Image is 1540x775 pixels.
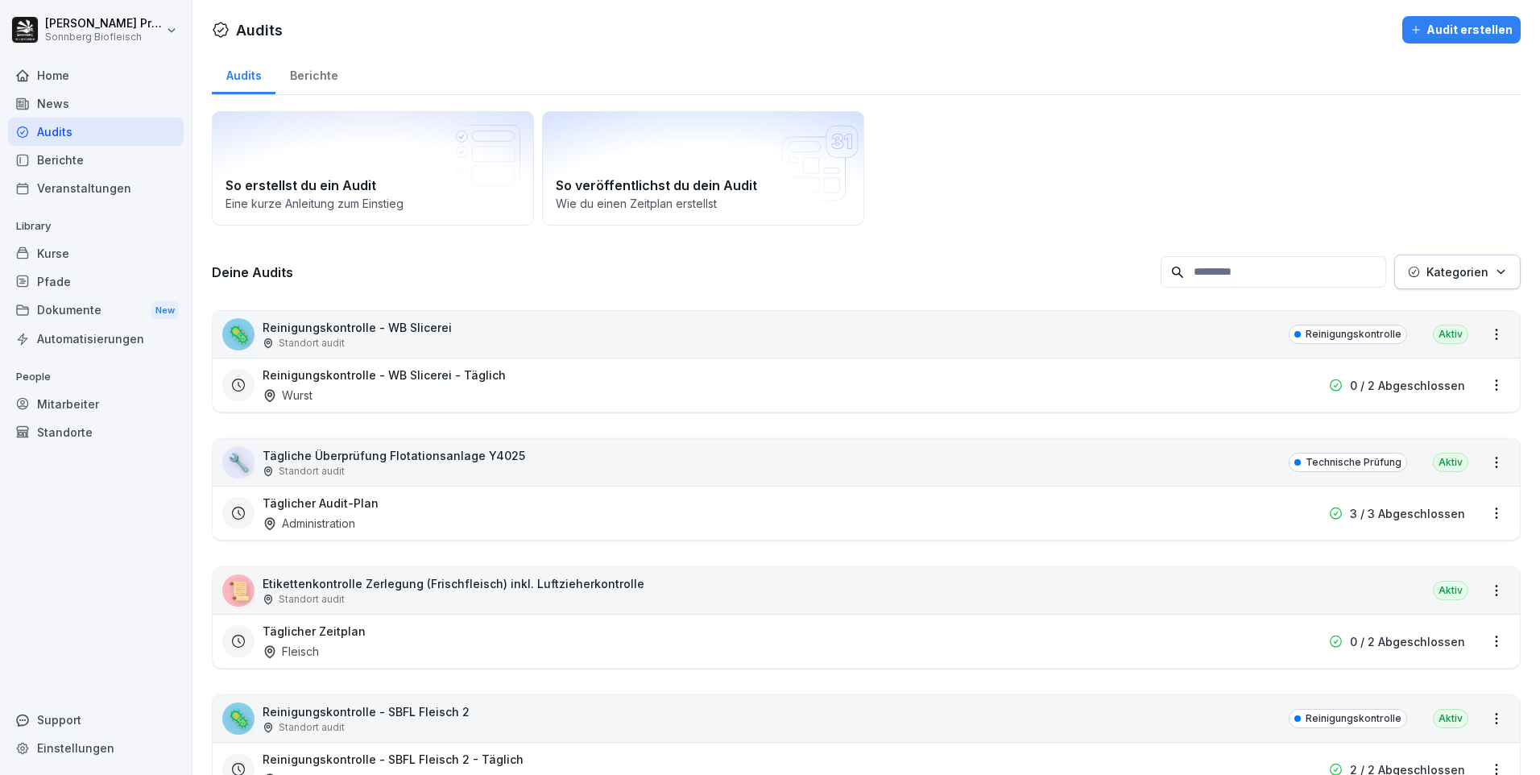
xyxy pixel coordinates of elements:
p: Wie du einen Zeitplan erstellst [556,195,851,212]
div: Administration [263,515,355,532]
div: New [151,301,179,320]
a: Pfade [8,267,184,296]
button: Audit erstellen [1402,16,1521,44]
div: Aktiv [1433,453,1468,472]
div: Audit erstellen [1410,21,1513,39]
h3: Reinigungskontrolle - SBFL Fleisch 2 - Täglich [263,751,524,768]
p: Standort audit [279,720,345,735]
h3: Täglicher Audit-Plan [263,495,379,512]
p: Reinigungskontrolle - WB Slicerei [263,319,452,336]
a: Kurse [8,239,184,267]
p: People [8,364,184,390]
a: Berichte [8,146,184,174]
p: Standort audit [279,336,345,350]
div: Aktiv [1433,325,1468,344]
p: 3 / 3 Abgeschlossen [1350,505,1465,522]
a: Standorte [8,418,184,446]
p: Reinigungskontrolle [1306,327,1401,342]
div: 🦠 [222,702,255,735]
p: [PERSON_NAME] Preßlauer [45,17,163,31]
p: Reinigungskontrolle [1306,711,1401,726]
h2: So erstellst du ein Audit [226,176,520,195]
p: 0 / 2 Abgeschlossen [1350,377,1465,394]
div: 📜 [222,574,255,607]
a: Berichte [275,53,352,94]
p: 0 / 2 Abgeschlossen [1350,633,1465,650]
h3: Täglicher Zeitplan [263,623,366,640]
p: Etikettenkontrolle Zerlegung (Frischfleisch) inkl. Luftzieherkontrolle [263,575,644,592]
a: Home [8,61,184,89]
div: Aktiv [1433,709,1468,728]
a: Audits [8,118,184,146]
a: Veranstaltungen [8,174,184,202]
div: Fleisch [263,643,319,660]
a: So veröffentlichst du dein AuditWie du einen Zeitplan erstellst [542,111,864,226]
a: Mitarbeiter [8,390,184,418]
p: Reinigungskontrolle - SBFL Fleisch 2 [263,703,470,720]
div: Support [8,706,184,734]
a: Audits [212,53,275,94]
h1: Audits [236,19,283,41]
div: Wurst [263,387,313,404]
a: Automatisierungen [8,325,184,353]
a: Einstellungen [8,734,184,762]
h2: So veröffentlichst du dein Audit [556,176,851,195]
p: Eine kurze Anleitung zum Einstieg [226,195,520,212]
h3: Reinigungskontrolle - WB Slicerei - Täglich [263,367,506,383]
p: Library [8,213,184,239]
div: 🔧 [222,446,255,479]
p: Standort audit [279,592,345,607]
p: Technische Prüfung [1306,455,1401,470]
p: Standort audit [279,464,345,479]
button: Kategorien [1394,255,1521,289]
p: Tägliche Überprüfung Flotationsanlage Y4025 [263,447,525,464]
a: So erstellst du ein AuditEine kurze Anleitung zum Einstieg [212,111,534,226]
div: 🦠 [222,318,255,350]
p: Kategorien [1426,263,1488,280]
a: DokumenteNew [8,296,184,325]
p: Sonnberg Biofleisch [45,31,163,43]
div: Dokumente [8,296,184,325]
h3: Deine Audits [212,263,1153,281]
a: News [8,89,184,118]
div: Aktiv [1433,581,1468,600]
